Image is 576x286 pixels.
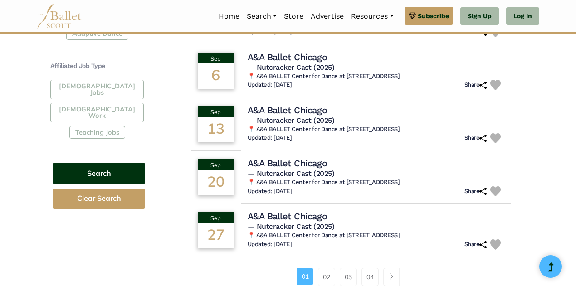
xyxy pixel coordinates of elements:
[297,268,405,286] nav: Page navigation example
[198,117,234,142] div: 13
[280,7,307,26] a: Store
[198,170,234,195] div: 20
[340,268,357,286] a: 03
[248,63,334,72] span: — Nutcracker Cast (2025)
[297,268,313,285] a: 01
[307,7,347,26] a: Advertise
[248,222,334,231] span: — Nutcracker Cast (2025)
[248,81,292,89] h6: Updated: [DATE]
[248,126,504,133] h6: 📍 A&A BALLET Center for Dance at [STREET_ADDRESS]
[460,7,499,25] a: Sign Up
[198,106,234,117] div: Sep
[418,11,449,21] span: Subscribe
[248,116,334,125] span: — Nutcracker Cast (2025)
[464,134,487,142] h6: Share
[248,241,292,248] h6: Updated: [DATE]
[248,232,504,239] h6: 📍 A&A BALLET Center for Dance at [STREET_ADDRESS]
[361,268,379,286] a: 04
[464,241,487,248] h6: Share
[215,7,243,26] a: Home
[50,62,147,71] h4: Affiliated Job Type
[248,104,327,116] h4: A&A Ballet Chicago
[248,51,327,63] h4: A&A Ballet Chicago
[248,73,504,80] h6: 📍 A&A BALLET Center for Dance at [STREET_ADDRESS]
[405,7,453,25] a: Subscribe
[464,81,487,89] h6: Share
[347,7,397,26] a: Resources
[53,163,145,184] button: Search
[248,188,292,195] h6: Updated: [DATE]
[198,159,234,170] div: Sep
[248,134,292,142] h6: Updated: [DATE]
[248,210,327,222] h4: A&A Ballet Chicago
[198,53,234,63] div: Sep
[409,11,416,21] img: gem.svg
[198,223,234,248] div: 27
[248,169,334,178] span: — Nutcracker Cast (2025)
[198,63,234,89] div: 6
[53,189,145,209] button: Clear Search
[506,7,539,25] a: Log In
[248,157,327,169] h4: A&A Ballet Chicago
[318,268,335,286] a: 02
[464,188,487,195] h6: Share
[198,212,234,223] div: Sep
[248,179,504,186] h6: 📍 A&A BALLET Center for Dance at [STREET_ADDRESS]
[243,7,280,26] a: Search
